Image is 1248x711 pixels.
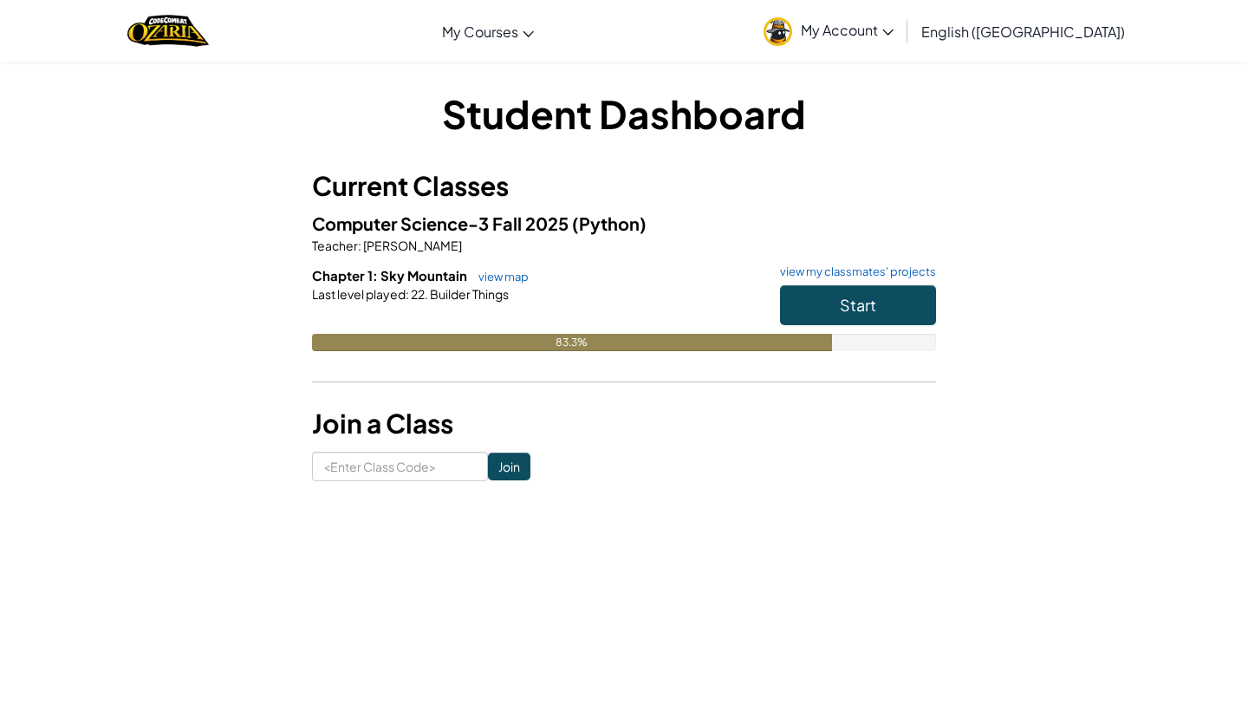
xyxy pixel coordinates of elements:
span: Chapter 1: Sky Mountain [312,267,470,284]
a: Ozaria by CodeCombat logo [127,13,208,49]
span: [PERSON_NAME] [361,238,462,253]
a: view map [470,270,529,284]
span: Teacher [312,238,358,253]
a: view my classmates' projects [771,266,936,277]
button: Start [780,285,936,325]
h3: Current Classes [312,166,936,205]
span: : [406,286,409,302]
span: English ([GEOGRAPHIC_DATA]) [921,23,1125,41]
div: 83.3% [312,334,832,351]
span: Computer Science-3 Fall 2025 [312,212,572,234]
img: avatar [764,17,792,46]
h3: Join a Class [312,404,936,443]
span: : [358,238,361,253]
input: <Enter Class Code> [312,452,488,481]
span: My Courses [442,23,518,41]
a: English ([GEOGRAPHIC_DATA]) [913,8,1134,55]
a: My Account [755,3,902,58]
a: My Courses [433,8,543,55]
span: My Account [801,21,894,39]
img: Home [127,13,208,49]
h1: Student Dashboard [312,87,936,140]
input: Join [488,453,530,480]
span: Builder Things [428,286,509,302]
span: (Python) [572,212,647,234]
span: 22. [409,286,428,302]
span: Start [840,295,876,315]
span: Last level played [312,286,406,302]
